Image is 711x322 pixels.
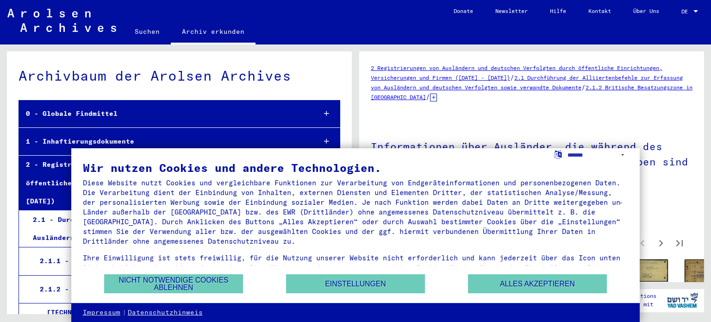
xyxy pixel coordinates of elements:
button: Previous page [633,234,652,252]
div: 2 - Registrierungen von Ausländern und deutschen Verfolgten durch öffentliche Einrichtungen, Vers... [19,156,308,210]
div: Wir nutzen Cookies und andere Technologien. [83,162,629,173]
img: 002.jpg [625,259,668,282]
img: Arolsen_neg.svg [7,9,116,32]
button: Next page [652,234,670,252]
span: DE [681,8,692,15]
button: Last page [670,234,689,252]
div: 2.1.1 - Amerikanische Besatzungszone in [GEOGRAPHIC_DATA] [33,252,308,270]
button: Nicht notwendige Cookies ablehnen [104,274,243,293]
a: Datenschutzhinweis [128,308,203,317]
button: Einstellungen [286,274,425,293]
div: 2.1 - Durchführung der Alliiertenbefehle zur Erfassung von Ausländern und deutschen Verfolgten so... [26,211,308,247]
div: 1 - Inhaftierungsdokumente [19,133,308,151]
a: Impressum [83,308,120,317]
label: Sprache auswählen [553,150,563,158]
div: Archivbaum der Arolsen Archives [19,65,340,86]
h1: Informationen über Ausländer, die während des Kriegs im Kreis [GEOGRAPHIC_DATA] verstorben sind [371,125,692,181]
div: Diese Website nutzt Cookies und vergleichbare Funktionen zur Verarbeitung von Endgeräteinformatio... [83,178,629,246]
span: / [510,73,514,82]
span: / [426,93,430,101]
select: Sprache auswählen [568,148,628,162]
span: / [581,83,586,91]
button: Alles akzeptieren [468,274,607,293]
img: yv_logo.png [665,289,700,312]
a: Suchen [124,20,171,43]
a: 2.1 Durchführung der Alliiertenbefehle zur Erfassung von Ausländern und deutschen Verfolgten sowi... [371,74,683,91]
div: 0 - Globale Findmittel [19,105,308,123]
a: 2 Registrierungen von Ausländern und deutschen Verfolgten durch öffentliche Einrichtungen, Versic... [371,64,662,81]
div: Ihre Einwilligung ist stets freiwillig, für die Nutzung unserer Website nicht erforderlich und ka... [83,253,629,282]
a: Archiv erkunden [171,20,256,44]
